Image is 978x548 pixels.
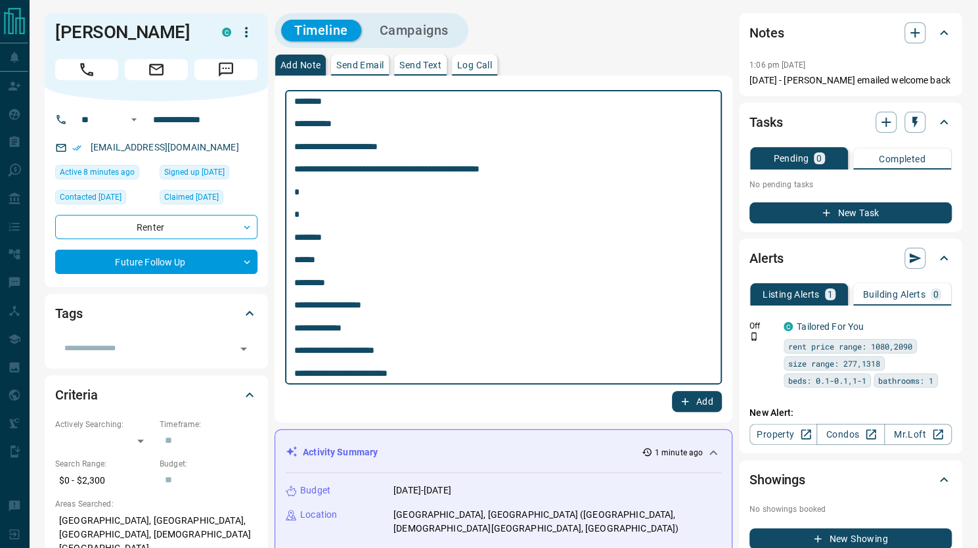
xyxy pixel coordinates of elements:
[303,445,378,459] p: Activity Summary
[300,484,330,497] p: Budget
[784,322,793,331] div: condos.ca
[336,60,384,70] p: Send Email
[749,17,952,49] div: Notes
[160,190,257,208] div: Thu Jun 03 2021
[55,190,153,208] div: Wed May 14 2025
[672,391,722,412] button: Add
[160,165,257,183] div: Thu Jul 04 2019
[194,59,257,80] span: Message
[55,498,257,510] p: Areas Searched:
[749,175,952,194] p: No pending tasks
[884,424,952,445] a: Mr.Loft
[749,503,952,515] p: No showings booked
[749,469,805,490] h2: Showings
[222,28,231,37] div: condos.ca
[878,374,933,387] span: bathrooms: 1
[749,112,782,133] h2: Tasks
[788,340,912,353] span: rent price range: 1080,2090
[55,419,153,430] p: Actively Searching:
[788,357,880,370] span: size range: 277,1318
[797,321,864,332] a: Tailored For You
[933,290,939,299] p: 0
[55,384,98,405] h2: Criteria
[286,440,721,465] div: Activity Summary1 minute ago
[749,242,952,274] div: Alerts
[72,143,81,152] svg: Email Verified
[281,20,361,41] button: Timeline
[55,379,257,411] div: Criteria
[55,250,257,274] div: Future Follow Up
[55,298,257,329] div: Tags
[55,215,257,239] div: Renter
[749,320,776,332] p: Off
[457,60,492,70] p: Log Call
[749,74,952,87] p: [DATE] - [PERSON_NAME] emailed welcome back
[55,22,202,43] h1: [PERSON_NAME]
[55,470,153,491] p: $0 - $2,300
[55,165,153,183] div: Wed Aug 13 2025
[816,154,822,163] p: 0
[160,419,257,430] p: Timeframe:
[828,290,833,299] p: 1
[60,191,122,204] span: Contacted [DATE]
[393,508,721,536] p: [GEOGRAPHIC_DATA], [GEOGRAPHIC_DATA] ([GEOGRAPHIC_DATA], [DEMOGRAPHIC_DATA][GEOGRAPHIC_DATA], [GE...
[816,424,884,445] a: Condos
[164,191,219,204] span: Claimed [DATE]
[655,447,703,459] p: 1 minute ago
[399,60,441,70] p: Send Text
[91,142,239,152] a: [EMAIL_ADDRESS][DOMAIN_NAME]
[164,166,225,179] span: Signed up [DATE]
[125,59,188,80] span: Email
[126,112,142,127] button: Open
[749,248,784,269] h2: Alerts
[393,484,451,497] p: [DATE]-[DATE]
[788,374,866,387] span: beds: 0.1-0.1,1-1
[55,303,82,324] h2: Tags
[763,290,820,299] p: Listing Alerts
[749,464,952,495] div: Showings
[234,340,253,358] button: Open
[749,202,952,223] button: New Task
[367,20,462,41] button: Campaigns
[879,154,925,164] p: Completed
[60,166,135,179] span: Active 8 minutes ago
[55,458,153,470] p: Search Range:
[749,22,784,43] h2: Notes
[749,332,759,341] svg: Push Notification Only
[280,60,321,70] p: Add Note
[749,424,817,445] a: Property
[863,290,925,299] p: Building Alerts
[749,106,952,138] div: Tasks
[749,60,805,70] p: 1:06 pm [DATE]
[773,154,809,163] p: Pending
[749,406,952,420] p: New Alert:
[160,458,257,470] p: Budget:
[55,59,118,80] span: Call
[300,508,337,522] p: Location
